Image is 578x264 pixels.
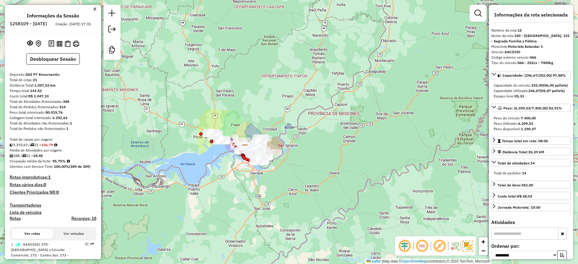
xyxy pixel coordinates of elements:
[54,164,69,169] strong: 100,00%
[517,60,553,65] strong: 066 - 252cx - 7400kg
[10,153,96,158] div: 388 / 21 =
[10,104,96,110] div: Total de Pedidos Roteirizados:
[479,246,488,255] a: Zoom out
[491,104,571,112] a: Peso: (6.209,53/7.400,00) 83,91%
[382,259,383,263] span: |
[52,115,67,120] strong: 3.292,63
[26,53,80,65] button: Desbloquear Sessão
[494,83,568,88] div: Capacidade do veículo:
[528,88,540,93] strong: 246,67
[521,183,533,187] strong: 452,00
[54,143,57,147] i: Meta Caixas/viagem: 184,90 Diferença: -28,11
[491,219,571,225] h4: Atividades
[491,192,571,200] a: Custo total:R$ 68,02
[528,150,544,154] span: 55,39 KM
[491,33,570,43] strong: 150 - [GEOGRAPHIC_DATA], 151 - Sagrada Familia y Fátima
[491,33,571,44] div: Nome da rota:
[10,77,96,83] div: Total de rotas:
[85,242,89,246] em: Opções
[479,237,488,246] a: Zoom in
[521,116,536,120] strong: 7.400,00
[366,259,381,263] a: Leaflet
[491,113,571,134] div: Peso: (6.209,53/7.400,00) 83,91%
[10,190,96,195] h4: Clientes Priorizados NR:
[34,39,42,48] button: Centralizar mapa no depósito ou ponto de apoio
[10,126,96,131] div: Total de Pedidos não Roteirizados:
[10,83,96,88] div: Distância Total:
[481,247,485,254] span: −
[10,110,96,115] div: Peso total roteirizado:
[491,49,571,55] div: Veículo:
[23,242,39,247] span: AAAC532
[505,50,520,54] strong: AACZ330
[10,99,96,104] div: Total de Atividades Roteirizadas:
[66,126,68,131] strong: 1
[10,210,96,215] h4: Lista de veículos
[22,154,26,158] i: Total de rotas
[491,60,571,66] div: Tipo do veículo:
[491,12,571,18] h4: Informações da rota selecionada
[10,164,54,169] span: Clientes com Service Time:
[10,21,47,26] h6: 1258109 - [DATE]
[106,44,118,57] a: Criar modelo
[28,94,49,98] strong: R$ 1.047,10
[494,116,536,120] span: Peso do veículo:
[10,148,96,153] div: Média de Atividades por viagem:
[63,99,69,104] strong: 388
[33,78,37,82] strong: 21
[531,83,543,87] strong: 252,00
[10,94,96,99] div: Custo total:
[67,159,70,163] em: Média calculada utilizando a maior ocupação (%Peso ou %Cubagem) de cada rota da sessão. Rotas cro...
[481,238,485,245] span: +
[397,239,412,253] span: Ocultar deslocamento
[10,143,13,147] i: Cubagem total roteirizado
[491,55,571,60] div: Código externo veículo:
[10,72,96,77] div: Depósito:
[518,121,533,126] strong: 6.209,53
[530,55,536,60] strong: 066
[494,94,568,99] div: Espaço livre:
[26,72,60,77] strong: SAZ PY Encarnación
[494,88,568,94] div: Capacidade Utilizada:
[498,205,540,210] div: Jornada Motorista: 10:00
[503,106,562,110] span: Peso: (6.209,53/7.400,00) 83,91%
[10,121,96,126] div: Total de Atividades não Roteirizadas:
[10,137,96,142] div: Total de caixas por viagem:
[53,229,95,239] button: Ver veículos
[491,203,571,211] a: Jornada Motorista: 10:00
[494,170,568,176] div: Total de pedidos:
[498,183,533,188] div: Total de itens:
[106,7,118,21] a: Nova sessão e pesquisa
[491,159,571,167] a: Total de atividades:14
[491,168,571,178] div: Total de atividades:14
[69,164,90,169] strong: (389 de 389)
[491,71,571,79] a: Capacidade: (246,67/252,00) 97,88%
[491,137,571,145] a: Tempo total em rota: 08:06
[10,216,21,221] h4: Rotas
[557,250,567,260] button: Ordem crescente
[494,121,568,126] div: Peso Utilizado:
[52,159,66,163] strong: 95,75%
[514,94,524,98] strong: 05,33
[34,83,56,87] strong: 1.057,53 km
[522,171,526,175] strong: 14
[72,39,80,48] button: Imprimir Rotas
[10,88,96,94] div: Tempo total:
[10,154,13,158] i: Total de Atividades
[106,23,118,37] a: Exportar sessão
[432,239,447,253] span: Exibir rótulo
[267,149,282,155] div: Atividade não roteirizada - HORTENCIA BAREIRO(DESP.RAMIREZ)
[491,148,571,156] a: Distância Total:55,39 KM
[498,149,544,155] div: Distância Total:
[10,203,96,208] h4: Transportadoras
[462,241,473,251] img: Exibir/Ocultar setores
[508,44,543,49] strong: Motorista Estandar 1
[41,143,53,147] strong: 156,79
[415,239,429,253] span: Ocultar NR
[502,73,566,78] span: Capacidade: (246,67/252,00) 97,88%
[10,182,96,187] h4: Rotas vários dias:
[365,259,491,264] div: Map data © contributors,© 2025 TomTom, Microsoft
[48,174,51,180] strong: 1
[491,28,571,33] div: Número da rota:
[90,242,94,246] em: Rota exportada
